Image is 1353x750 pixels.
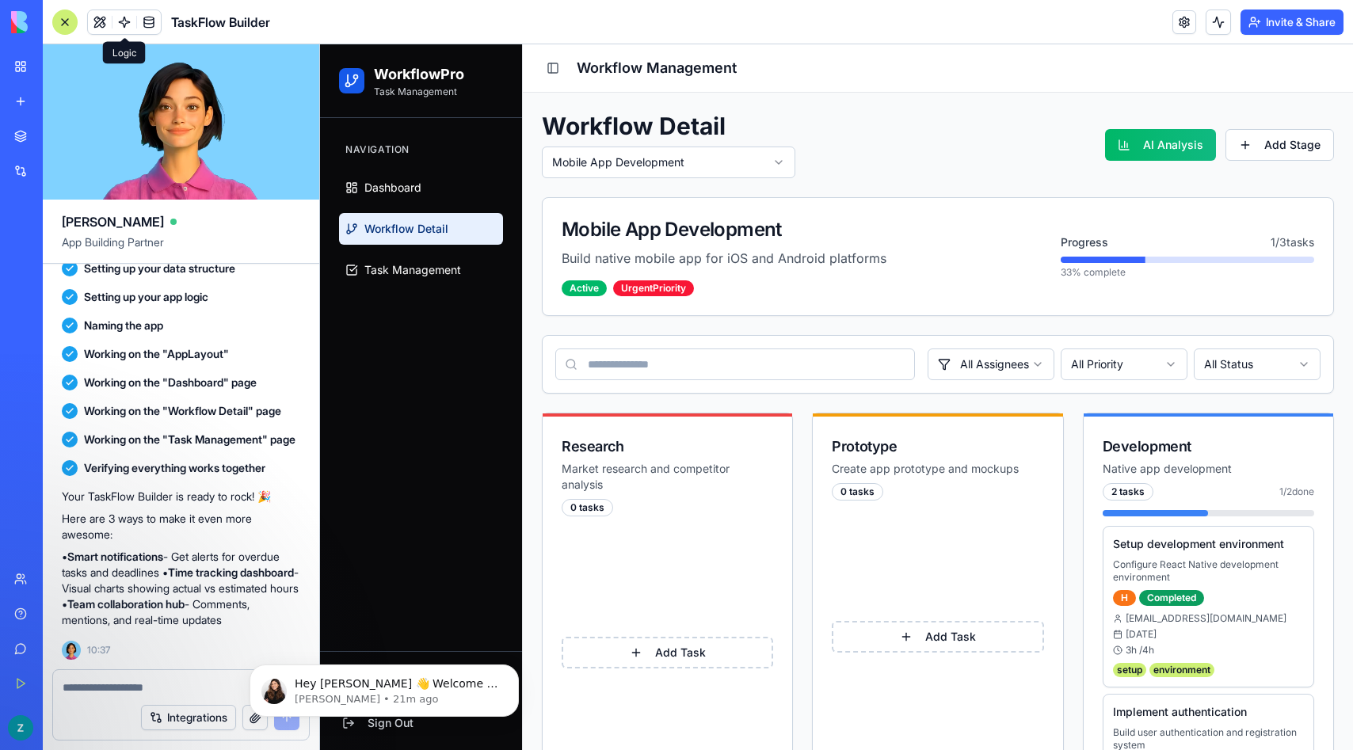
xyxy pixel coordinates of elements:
[783,439,833,456] div: 2 tasks
[793,514,984,539] p: Configure React Native development environment
[257,13,1014,35] h2: Workflow Management
[44,177,128,192] span: Workflow Detail
[67,550,163,563] strong: Smart notifications
[44,135,101,151] span: Dashboard
[242,391,453,413] div: Research
[84,375,257,390] span: Working on the "Dashboard" page
[11,11,109,33] img: logo
[793,682,984,707] p: Build user authentication and registration system
[242,236,287,252] div: Active
[44,218,141,234] span: Task Management
[84,318,163,333] span: Naming the app
[62,489,300,504] p: Your TaskFlow Builder is ready to rock! 🎉
[84,403,281,419] span: Working on the "Workflow Detail" page
[512,577,723,608] button: Add Task
[512,417,723,432] p: Create app prototype and mockups
[512,439,563,456] div: 0 tasks
[806,584,837,596] span: [DATE]
[19,128,183,159] a: Dashboard
[84,346,229,362] span: Working on the "AppLayout"
[62,549,300,628] p: • - Get alerts for overdue tasks and deadlines • - Visual charts showing actual vs estimated hour...
[54,41,144,54] p: Task Management
[141,705,236,730] button: Integrations
[829,619,894,633] div: environment
[48,620,189,636] p: zozo
[62,212,164,231] span: [PERSON_NAME]
[741,190,788,206] span: Progress
[87,644,110,657] span: 10:37
[226,631,543,742] iframe: Intercom notifications message
[793,546,816,562] div: H
[19,93,183,118] div: Navigation
[54,19,144,41] h1: WorkflowPro
[806,568,966,581] span: [EMAIL_ADDRESS][DOMAIN_NAME]
[222,67,772,96] h1: Workflow Detail
[48,636,189,649] p: [EMAIL_ADDRESS][DOMAIN_NAME]
[62,641,81,660] img: Ella_00000_wcx2te.png
[951,190,994,206] span: 1 / 3 tasks
[793,660,984,676] h4: Implement authentication
[512,391,723,413] div: Prototype
[19,210,183,242] a: Task Management
[959,441,994,454] span: 1 / 2 done
[8,715,33,740] img: ACg8ocIyDWSE_8uJpnLA_Sv__zokdXZNPccrDCJFZ46RqZZH-fhMgQ=s96-c
[62,234,300,263] span: App Building Partner
[242,204,728,223] p: Build native mobile app for iOS and Android platforms
[84,432,295,447] span: Working on the "Task Management" page
[783,391,994,413] div: Development
[84,261,235,276] span: Setting up your data structure
[806,600,834,612] span: 3 h / 4 h
[242,173,728,198] div: Mobile App Development
[819,546,884,562] div: Completed
[1241,10,1343,35] button: Invite & Share
[19,169,183,200] a: Workflow Detail
[242,455,293,472] div: 0 tasks
[785,85,896,116] button: AI Analysis
[171,13,270,32] span: TaskFlow Builder
[905,85,1014,116] button: Add Stage
[242,592,453,624] button: Add Task
[293,236,374,252] div: Urgent Priority
[783,417,994,432] p: Native app development
[741,222,994,234] p: 33 % complete
[793,492,984,508] h4: Setup development environment
[62,511,300,543] p: Here are 3 ways to make it even more awesome:
[84,289,208,305] span: Setting up your app logic
[168,565,294,579] strong: Time tracking dashboard
[793,619,826,633] div: setup
[242,417,453,448] p: Market research and competitor analysis
[84,460,265,476] span: Verifying everything works together
[13,664,189,693] button: Sign Out
[67,597,185,611] strong: Team collaboration hub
